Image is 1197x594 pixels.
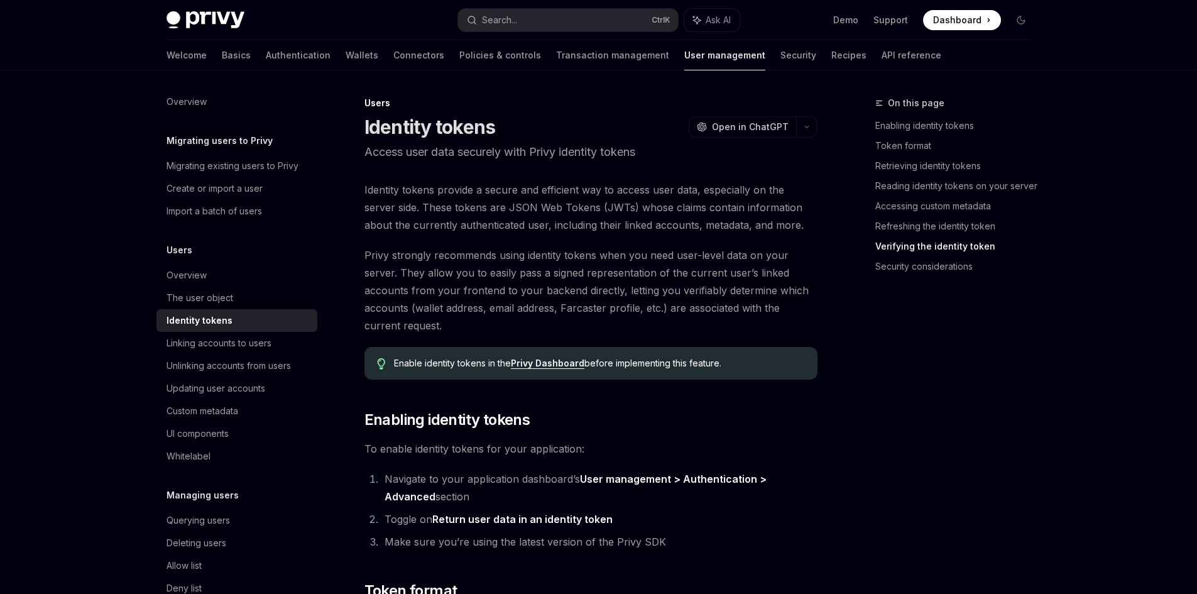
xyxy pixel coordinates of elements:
a: Demo [833,14,858,26]
a: Custom metadata [156,400,317,422]
a: UI components [156,422,317,445]
h5: Users [167,243,192,258]
span: Dashboard [933,14,981,26]
span: Enable identity tokens in the before implementing this feature. [394,357,804,370]
a: Wallets [346,40,378,70]
div: Migrating existing users to Privy [167,158,298,173]
h1: Identity tokens [364,116,496,138]
a: Identity tokens [156,309,317,332]
a: Allow list [156,554,317,577]
span: Ask AI [706,14,731,26]
li: Navigate to your application dashboard’s section [381,470,817,505]
a: Authentication [266,40,331,70]
button: Toggle dark mode [1011,10,1031,30]
a: Whitelabel [156,445,317,468]
a: Querying users [156,509,317,532]
a: Support [873,14,908,26]
div: Identity tokens [167,313,232,328]
li: Make sure you’re using the latest version of the Privy SDK [381,533,817,551]
a: Dashboard [923,10,1001,30]
li: Toggle on [381,510,817,528]
strong: Return user data in an identity token [432,513,613,525]
div: Search... [482,13,517,28]
a: Import a batch of users [156,200,317,223]
a: The user object [156,287,317,309]
div: Unlinking accounts from users [167,358,291,373]
div: Whitelabel [167,449,210,464]
a: Overview [156,264,317,287]
p: Access user data securely with Privy identity tokens [364,143,817,161]
a: Basics [222,40,251,70]
h5: Migrating users to Privy [167,133,273,148]
a: Retrieving identity tokens [875,156,1041,176]
a: User management [684,40,765,70]
span: To enable identity tokens for your application: [364,440,817,458]
div: The user object [167,290,233,305]
a: Refreshing the identity token [875,216,1041,236]
span: Privy strongly recommends using identity tokens when you need user-level data on your server. The... [364,246,817,334]
div: Allow list [167,558,202,573]
a: Welcome [167,40,207,70]
div: Deleting users [167,536,226,551]
a: Connectors [393,40,444,70]
span: Identity tokens provide a secure and efficient way to access user data, especially on the server ... [364,181,817,234]
button: Ask AI [684,9,740,31]
a: Enabling identity tokens [875,116,1041,136]
a: Deleting users [156,532,317,554]
a: Migrating existing users to Privy [156,155,317,177]
a: Linking accounts to users [156,332,317,355]
span: Ctrl K [652,15,670,25]
a: API reference [882,40,941,70]
div: Users [364,97,817,109]
div: UI components [167,426,229,441]
a: Token format [875,136,1041,156]
div: Import a batch of users [167,204,262,219]
svg: Tip [377,358,386,370]
a: Overview [156,91,317,113]
a: Accessing custom metadata [875,196,1041,216]
a: Reading identity tokens on your server [875,176,1041,196]
span: Enabling identity tokens [364,410,530,430]
a: Security considerations [875,256,1041,277]
div: Custom metadata [167,404,238,419]
button: Search...CtrlK [458,9,678,31]
div: Create or import a user [167,181,263,196]
span: On this page [888,96,944,111]
h5: Managing users [167,488,239,503]
a: Updating user accounts [156,377,317,400]
button: Open in ChatGPT [689,116,796,138]
div: Querying users [167,513,230,528]
a: Privy Dashboard [511,358,584,369]
a: Security [780,40,816,70]
span: Open in ChatGPT [712,121,789,133]
a: Policies & controls [459,40,541,70]
div: Linking accounts to users [167,336,271,351]
img: dark logo [167,11,244,29]
a: Transaction management [556,40,669,70]
a: Create or import a user [156,177,317,200]
a: Verifying the identity token [875,236,1041,256]
div: Overview [167,94,207,109]
a: Recipes [831,40,866,70]
div: Overview [167,268,207,283]
a: Unlinking accounts from users [156,355,317,377]
div: Updating user accounts [167,381,265,396]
